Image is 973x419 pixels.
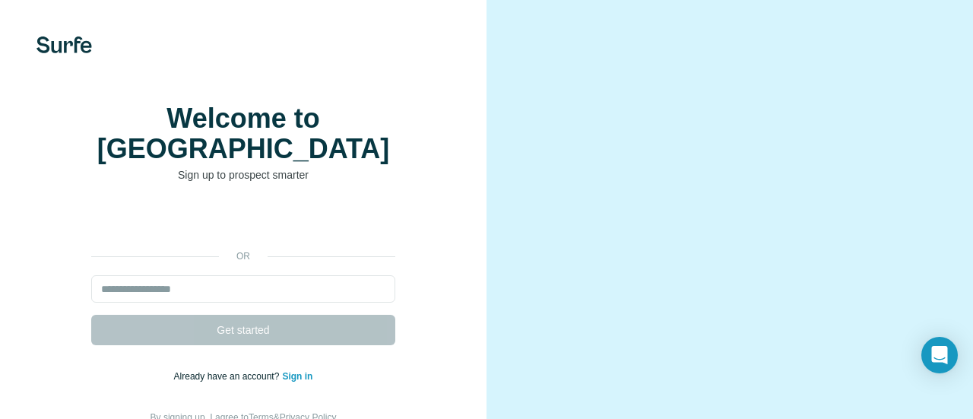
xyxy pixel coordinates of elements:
a: Sign in [282,371,312,382]
div: Open Intercom Messenger [921,337,958,373]
span: Already have an account? [174,371,283,382]
p: Sign up to prospect smarter [91,167,395,183]
img: Surfe's logo [36,37,92,53]
p: or [219,249,268,263]
h1: Welcome to [GEOGRAPHIC_DATA] [91,103,395,164]
iframe: Sign in with Google Button [84,205,403,239]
